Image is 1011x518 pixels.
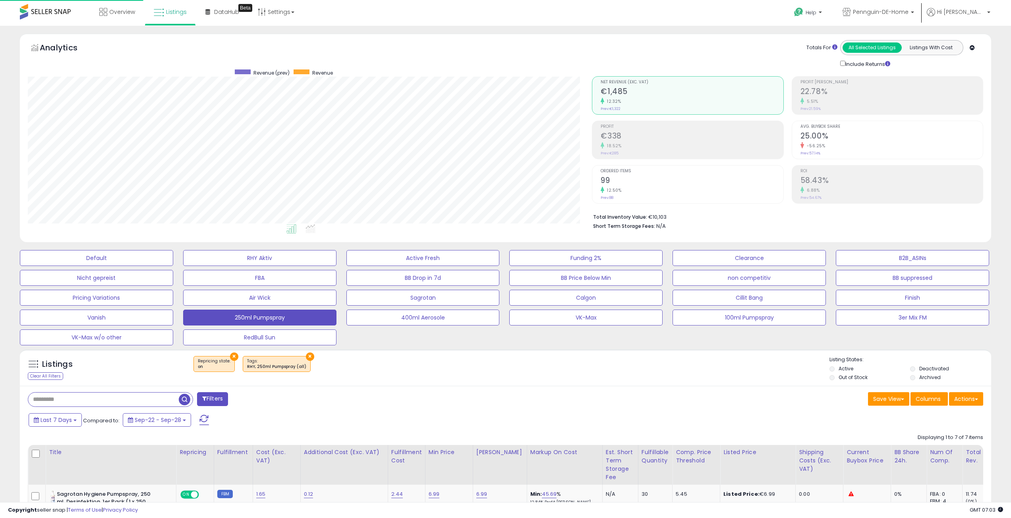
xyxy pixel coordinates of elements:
button: Last 7 Days [29,413,82,427]
li: €10,103 [593,212,977,221]
button: All Selected Listings [843,42,902,53]
button: Clearance [673,250,826,266]
button: Calgon [509,290,663,306]
button: Active Fresh [346,250,500,266]
span: Revenue (prev) [253,69,290,76]
a: 0.12 [304,490,313,498]
a: 6.99 [476,490,487,498]
span: N/A [656,222,666,230]
button: Finish [836,290,989,306]
span: Compared to: [83,417,120,424]
small: 12.50% [604,187,621,193]
div: 0.00 [799,491,837,498]
h2: 58.43% [800,176,983,187]
h5: Analytics [40,42,93,55]
span: Revenue [312,69,333,76]
img: 3141RzewPkL._SL40_.jpg [51,491,55,506]
small: 5.51% [804,98,818,104]
small: Prev: 88 [601,195,613,200]
button: Nicht gepreist [20,270,173,286]
div: Fulfillable Quantity [642,448,669,465]
span: Pennguin-DE-Home [853,8,909,16]
span: ON [181,491,191,498]
div: Cost (Exc. VAT) [256,448,297,465]
span: Overview [109,8,135,16]
div: FBA: 0 [930,491,956,498]
span: Avg. Buybox Share [800,125,983,129]
div: Tooltip anchor [238,4,252,12]
button: RedBull Sun [183,329,336,345]
small: 12.32% [604,98,621,104]
div: 30 [642,491,666,498]
small: FBM [217,490,233,498]
span: DataHub [214,8,239,16]
span: Columns [916,395,941,403]
div: €6.99 [723,491,789,498]
span: 2025-10-6 07:03 GMT [970,506,1003,514]
div: Listed Price [723,448,792,456]
button: Funding 2% [509,250,663,266]
div: 0% [894,491,920,498]
button: 3er Mix FM [836,310,989,325]
span: Repricing state : [198,358,230,370]
h2: 22.78% [800,87,983,98]
label: Archived [919,374,941,381]
div: Additional Cost (Exc. VAT) [304,448,385,456]
h5: Listings [42,359,73,370]
button: Filters [197,392,228,406]
small: -56.25% [804,143,825,149]
div: Markup on Cost [530,448,599,456]
th: The percentage added to the cost of goods (COGS) that forms the calculator for Min & Max prices. [527,445,602,485]
a: Privacy Policy [103,506,138,514]
div: Totals For [806,44,837,52]
div: Fulfillment [217,448,249,456]
div: Title [49,448,173,456]
button: Columns [910,392,948,406]
a: 6.99 [429,490,440,498]
button: 100ml Pumpspray [673,310,826,325]
span: Net Revenue (Exc. VAT) [601,80,783,85]
b: Listed Price: [723,490,760,498]
div: Displaying 1 to 7 of 7 items [918,434,983,441]
a: 45.69 [542,490,557,498]
button: Cillit Bang [673,290,826,306]
label: Deactivated [919,365,949,372]
button: BB suppressed [836,270,989,286]
h2: 25.00% [800,131,983,142]
div: Current Buybox Price [847,448,887,465]
span: Last 7 Days [41,416,72,424]
div: Fulfillment Cost [391,448,422,465]
small: 18.52% [604,143,621,149]
button: VK-Max [509,310,663,325]
div: 11.74 [966,491,998,498]
button: Sep-22 - Sep-28 [123,413,191,427]
p: Listing States: [829,356,991,364]
button: VK-Max w/o other [20,329,173,345]
div: Clear All Filters [28,372,63,380]
button: Listings With Cost [901,42,961,53]
button: Save View [868,392,909,406]
div: on [198,364,230,370]
div: [PERSON_NAME] [476,448,524,456]
div: Include Returns [834,59,900,68]
a: 1.65 [256,490,266,498]
div: Total Rev. [966,448,995,465]
div: Num of Comp. [930,448,959,465]
span: ROI [800,169,983,173]
span: Hi [PERSON_NAME] [937,8,985,16]
label: Out of Stock [839,374,868,381]
div: Shipping Costs (Exc. VAT) [799,448,840,473]
strong: Copyright [8,506,37,514]
span: Profit [601,125,783,129]
h2: €338 [601,131,783,142]
h2: 99 [601,176,783,187]
button: FBA [183,270,336,286]
button: Pricing Variations [20,290,173,306]
a: Help [788,1,830,26]
button: Actions [949,392,983,406]
button: BB Price Below Min [509,270,663,286]
span: Profit [PERSON_NAME] [800,80,983,85]
small: 6.88% [804,187,820,193]
button: Vanish [20,310,173,325]
a: 2.44 [391,490,403,498]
